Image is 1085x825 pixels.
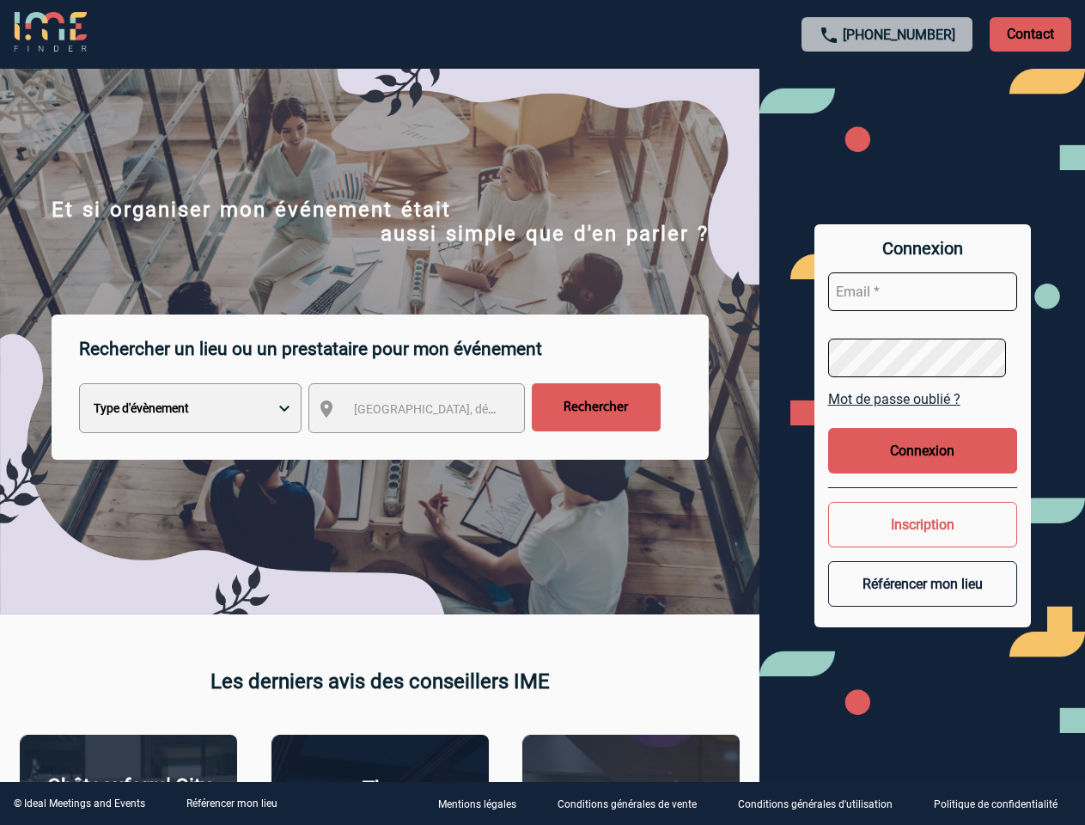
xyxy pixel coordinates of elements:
[920,796,1085,812] a: Politique de confidentialité
[438,799,516,811] p: Mentions légales
[934,799,1058,811] p: Politique de confidentialité
[14,797,145,810] div: © Ideal Meetings and Events
[186,797,277,810] a: Référencer mon lieu
[738,799,893,811] p: Conditions générales d'utilisation
[558,799,697,811] p: Conditions générales de vente
[424,796,544,812] a: Mentions légales
[544,796,724,812] a: Conditions générales de vente
[724,796,920,812] a: Conditions générales d'utilisation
